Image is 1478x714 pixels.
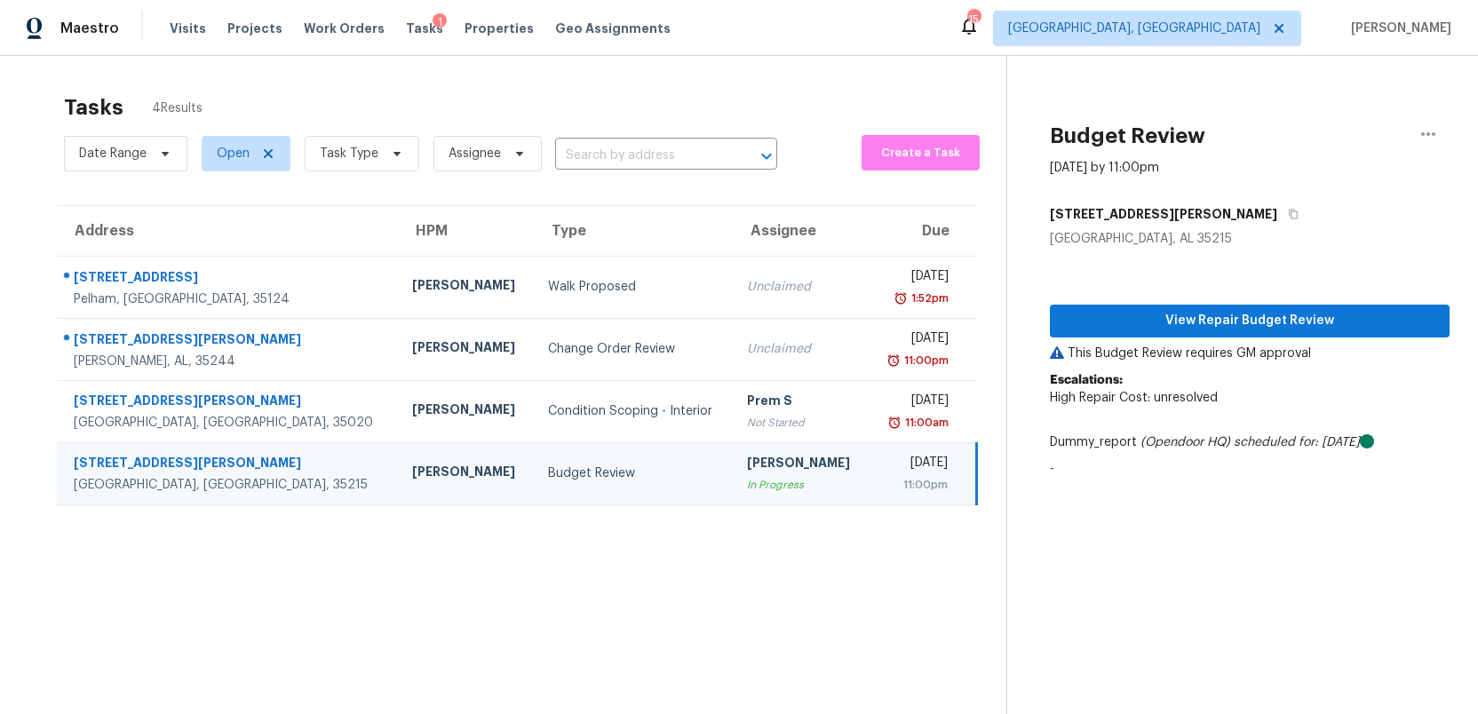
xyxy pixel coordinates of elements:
th: HPM [398,206,534,256]
div: [GEOGRAPHIC_DATA], AL 35215 [1050,230,1450,248]
img: Overdue Alarm Icon [886,352,901,369]
div: 11:00pm [901,352,949,369]
i: (Opendoor HQ) [1140,436,1230,448]
th: Address [57,206,398,256]
div: [PERSON_NAME] [412,338,520,361]
div: [DATE] [883,267,949,290]
div: Not Started [747,414,854,432]
h2: Budget Review [1050,127,1205,145]
div: Unclaimed [747,340,854,358]
img: Overdue Alarm Icon [887,414,902,432]
div: [PERSON_NAME] [412,463,520,485]
span: Visits [170,20,206,37]
div: [STREET_ADDRESS][PERSON_NAME] [74,330,384,353]
span: Task Type [320,145,378,163]
h5: [STREET_ADDRESS][PERSON_NAME] [1050,205,1277,223]
div: [DATE] [883,329,949,352]
div: 11:00pm [883,476,947,494]
button: Open [754,144,779,169]
button: View Repair Budget Review [1050,305,1450,337]
div: 11:00am [902,414,949,432]
div: 15 [967,11,980,28]
div: Pelham, [GEOGRAPHIC_DATA], 35124 [74,290,384,308]
span: Geo Assignments [555,20,671,37]
span: 4 Results [152,99,203,117]
span: Open [217,145,250,163]
div: [STREET_ADDRESS][PERSON_NAME] [74,454,384,476]
div: [PERSON_NAME] [747,454,854,476]
th: Type [534,206,733,256]
span: Tasks [406,22,443,35]
div: Change Order Review [548,340,719,358]
div: [GEOGRAPHIC_DATA], [GEOGRAPHIC_DATA], 35020 [74,414,384,432]
span: Work Orders [304,20,385,37]
div: Budget Review [548,464,719,482]
div: In Progress [747,476,854,494]
span: Create a Task [870,143,971,163]
span: Properties [465,20,534,37]
div: [PERSON_NAME] [412,276,520,298]
div: Condition Scoping - Interior [548,402,719,420]
div: 1:52pm [908,290,949,307]
div: [PERSON_NAME] [412,401,520,423]
input: Search by address [555,142,727,170]
div: Walk Proposed [548,278,719,296]
div: [DATE] by 11:00pm [1050,159,1159,177]
div: 1 [433,13,447,31]
div: Unclaimed [747,278,854,296]
img: Overdue Alarm Icon [894,290,908,307]
div: [DATE] [883,392,949,414]
span: Maestro [60,20,119,37]
i: scheduled for: [DATE] [1234,436,1360,448]
th: Assignee [733,206,869,256]
div: [PERSON_NAME], AL, 35244 [74,353,384,370]
div: [GEOGRAPHIC_DATA], [GEOGRAPHIC_DATA], 35215 [74,476,384,494]
p: - [1050,460,1450,478]
span: [GEOGRAPHIC_DATA], [GEOGRAPHIC_DATA] [1008,20,1260,37]
p: This Budget Review requires GM approval [1050,345,1450,362]
span: High Repair Cost: unresolved [1050,392,1218,404]
div: [STREET_ADDRESS][PERSON_NAME] [74,392,384,414]
span: View Repair Budget Review [1064,310,1435,332]
th: Due [869,206,976,256]
button: Create a Task [862,135,980,171]
span: Assignee [449,145,501,163]
b: Escalations: [1050,374,1123,386]
button: Copy Address [1277,198,1301,230]
h2: Tasks [64,99,123,116]
span: [PERSON_NAME] [1344,20,1451,37]
div: [STREET_ADDRESS] [74,268,384,290]
span: Projects [227,20,282,37]
span: Date Range [79,145,147,163]
div: Prem S [747,392,854,414]
div: [DATE] [883,454,947,476]
div: Dummy_report [1050,433,1450,451]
